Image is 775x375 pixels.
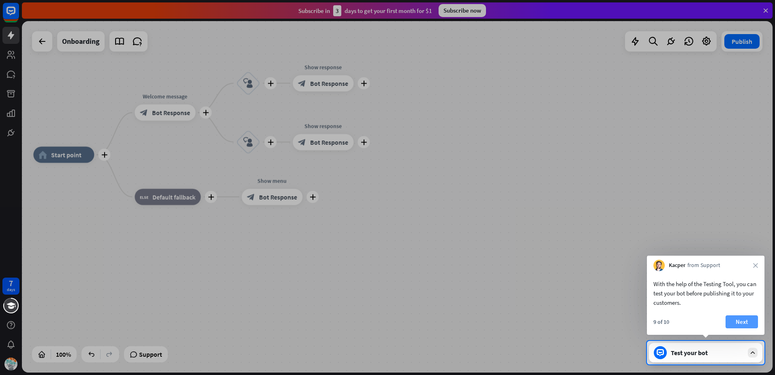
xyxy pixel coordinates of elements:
button: Open LiveChat chat widget [6,3,31,28]
div: With the help of the Testing Tool, you can test your bot before publishing it to your customers. [653,279,758,307]
i: close [753,263,758,268]
button: Next [726,315,758,328]
span: Kacper [669,261,685,269]
div: Test your bot [671,349,744,357]
div: 9 of 10 [653,318,669,325]
span: from Support [687,261,720,269]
